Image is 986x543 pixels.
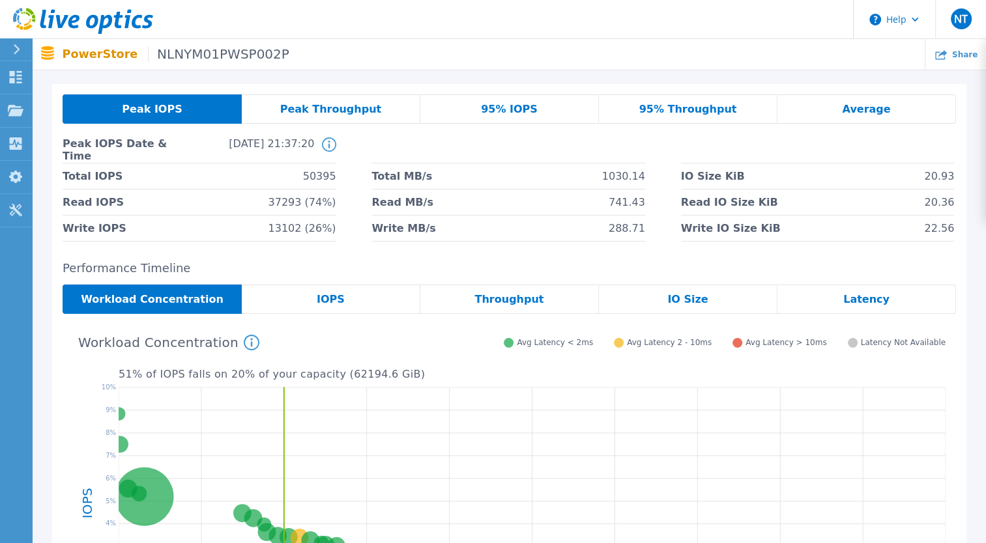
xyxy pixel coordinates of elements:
[63,189,124,215] span: Read IOPS
[609,189,645,215] span: 741.43
[63,163,123,189] span: Total IOPS
[102,383,116,391] text: 10%
[954,14,968,24] span: NT
[602,163,645,189] span: 1030.14
[148,47,289,62] span: NLNYM01PWSP002P
[924,189,954,215] span: 20.36
[639,104,737,115] span: 95% Throughput
[681,163,745,189] span: IO Size KiB
[609,216,645,241] span: 288.71
[63,216,126,241] span: Write IOPS
[119,369,946,380] p: 51 % of IOPS falls on 20 % of your capacity ( 62194.6 GiB )
[924,216,954,241] span: 22.56
[842,104,890,115] span: Average
[371,189,433,215] span: Read MB/s
[843,294,890,305] span: Latency
[681,216,781,241] span: Write IO Size KiB
[681,189,778,215] span: Read IO Size KiB
[78,335,259,350] h4: Workload Concentration
[106,451,116,458] text: 7%
[371,163,432,189] span: Total MB/s
[517,338,593,348] span: Avg Latency < 2ms
[861,338,946,348] span: Latency Not Available
[317,294,345,305] span: IOPS
[63,137,188,163] span: Peak IOPS Date & Time
[371,216,435,241] span: Write MB/s
[81,294,224,305] span: Workload Concentration
[268,189,336,215] span: 37293 (74%)
[63,47,289,62] p: PowerStore
[63,262,956,275] h2: Performance Timeline
[924,163,954,189] span: 20.93
[280,104,382,115] span: Peak Throughput
[474,294,544,305] span: Throughput
[303,163,336,189] span: 50395
[952,51,978,59] span: Share
[481,104,538,115] span: 95% IOPS
[188,137,314,163] span: [DATE] 21:37:20
[106,406,116,413] text: 9%
[122,104,182,115] span: Peak IOPS
[746,338,826,348] span: Avg Latency > 10ms
[106,429,116,436] text: 8%
[627,338,712,348] span: Avg Latency 2 - 10ms
[268,216,336,241] span: 13102 (26%)
[667,294,708,305] span: IO Size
